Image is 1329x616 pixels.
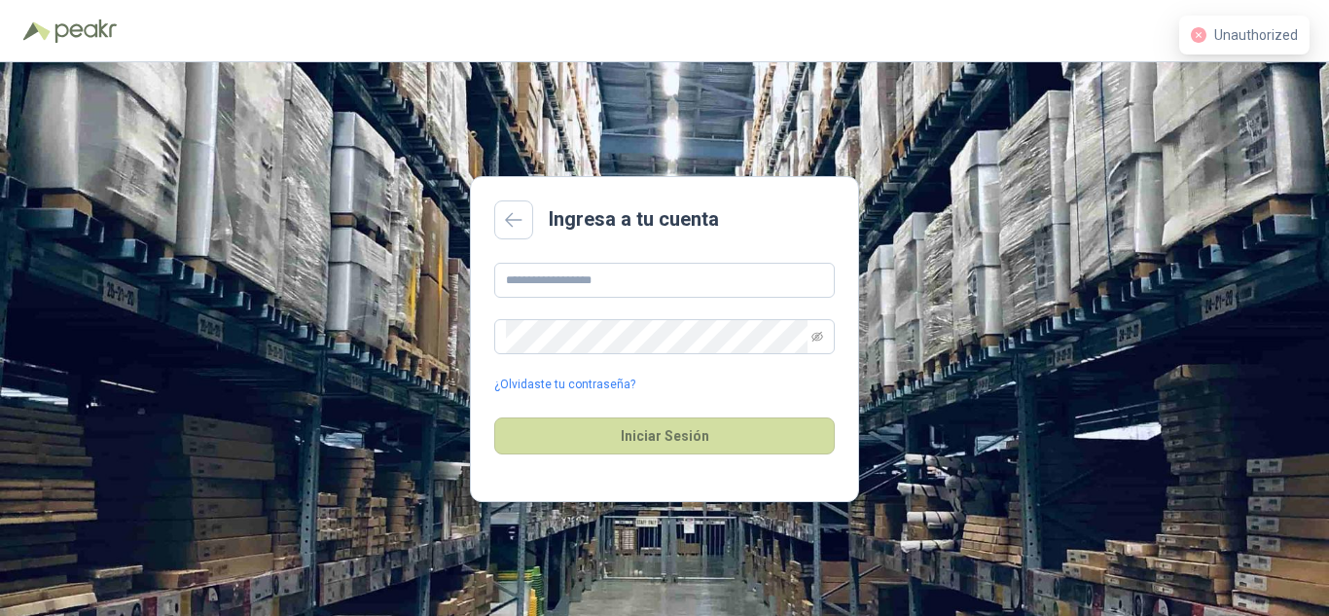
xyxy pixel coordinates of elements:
a: ¿Olvidaste tu contraseña? [494,376,635,394]
span: close-circle [1191,27,1206,43]
button: Iniciar Sesión [494,417,835,454]
img: Logo [23,21,51,41]
h2: Ingresa a tu cuenta [549,204,719,235]
span: Unauthorized [1214,27,1298,43]
img: Peakr [54,19,117,43]
span: eye-invisible [811,331,823,343]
